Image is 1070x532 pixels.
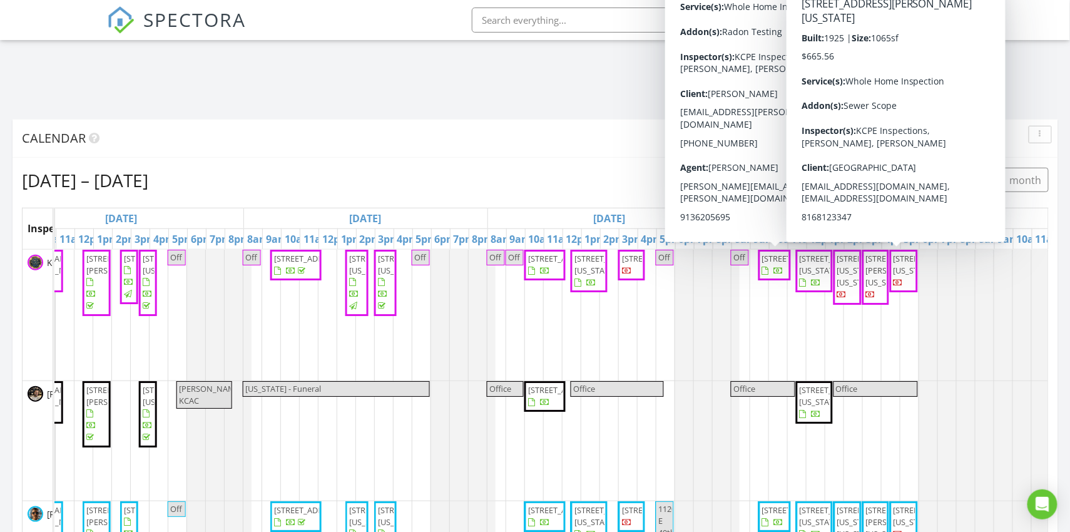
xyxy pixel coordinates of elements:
a: 4pm [150,229,178,249]
a: 2pm [845,229,873,249]
img: The Best Home Inspection Software - Spectora [107,6,135,34]
button: list [831,168,859,192]
a: 8pm [957,229,986,249]
a: 8am [732,229,760,249]
a: Go to August 27, 2025 [347,208,385,228]
a: 6pm [188,229,216,249]
a: 12pm [319,229,353,249]
a: 9am [995,229,1023,249]
span: [STREET_ADDRESS] [622,504,692,516]
span: Office [836,383,858,394]
a: 10am [1014,229,1047,249]
span: [STREET_ADDRESS][US_STATE] [349,504,419,528]
span: KCPE Inspections [44,257,117,269]
span: [STREET_ADDRESS] [124,504,194,516]
span: Office [573,383,595,394]
a: Go to August 28, 2025 [591,208,629,228]
img: 606a815ac40e46ec8149a815caf4de69.png [28,255,43,270]
a: 3pm [375,229,404,249]
span: [STREET_ADDRESS][US_STATE] [800,384,870,407]
span: [STREET_ADDRESS][PERSON_NAME] [21,384,91,407]
span: [STREET_ADDRESS][PERSON_NAME] [86,504,156,528]
span: [STREET_ADDRESS] [124,253,194,264]
a: 11am [300,229,334,249]
a: 9am [263,229,291,249]
button: week [889,168,927,192]
span: Off [170,252,182,263]
a: 12pm [75,229,109,249]
a: 7pm [695,229,723,249]
a: 11am [56,229,90,249]
button: Next [795,167,824,193]
a: 3pm [864,229,892,249]
a: 11am [1032,229,1066,249]
a: 8am [976,229,1004,249]
input: Search everything... [472,8,722,33]
a: 12pm [563,229,597,249]
a: 10am [770,229,803,249]
span: [STREET_ADDRESS] [274,504,344,516]
span: [STREET_ADDRESS][US_STATE] [894,253,964,276]
span: [STREET_ADDRESS][US_STATE] [349,253,419,276]
span: Off [414,252,426,263]
a: 6pm [676,229,704,249]
span: [STREET_ADDRESS][US_STATE] [378,504,448,528]
a: 5pm [413,229,441,249]
a: 4pm [638,229,666,249]
span: [PERSON_NAME] [44,508,115,521]
a: 6pm [432,229,460,249]
a: 6pm [920,229,948,249]
a: 7pm [451,229,479,249]
h2: [DATE] – [DATE] [22,168,148,193]
a: SPECTORA [107,17,246,43]
span: Off [245,252,257,263]
a: Go to August 29, 2025 [835,208,873,228]
a: 2pm [357,229,385,249]
a: 2pm [113,229,141,249]
span: Off [489,252,501,263]
a: 1pm [338,229,366,249]
img: e085d0462c054bb2b1890957422df31a.jpeg [28,506,43,522]
a: 7pm [939,229,967,249]
a: 11am [544,229,578,249]
img: img_7546.jpeg [28,386,43,402]
span: Off [170,503,182,514]
span: Office [489,383,511,394]
span: [PERSON_NAME] [44,388,115,401]
button: month [1002,168,1049,192]
span: [STREET_ADDRESS][US_STATE] [574,504,645,528]
span: [STREET_ADDRESS][US_STATE] [800,253,870,276]
span: Off [658,252,670,263]
a: 2pm [601,229,629,249]
a: 5pm [657,229,685,249]
span: Off [508,252,520,263]
a: 10am [282,229,315,249]
span: [STREET_ADDRESS][PERSON_NAME] [21,253,91,276]
span: [STREET_ADDRESS][US_STATE] [894,504,964,528]
span: Inspectors [28,222,79,235]
span: [STREET_ADDRESS][US_STATE] [143,384,213,407]
span: [STREET_ADDRESS] [762,504,832,516]
div: [PERSON_NAME] [864,8,945,20]
span: [STREET_ADDRESS] [762,253,832,264]
button: cal wk [927,168,969,192]
span: [STREET_ADDRESS][US_STATE][US_STATE] [837,253,907,288]
a: 4pm [394,229,422,249]
span: [STREET_ADDRESS][US_STATE] [800,504,870,528]
a: 1pm [826,229,854,249]
span: Office [733,383,755,394]
span: SPECTORA [143,6,246,33]
span: [PERSON_NAME] KCAC [179,383,242,406]
span: [STREET_ADDRESS][US_STATE] [143,253,213,276]
span: [STREET_ADDRESS][PERSON_NAME] [86,384,156,407]
span: [STREET_ADDRESS][PERSON_NAME] [86,253,156,276]
span: [STREET_ADDRESS] [622,253,692,264]
a: 8pm [225,229,253,249]
span: [STREET_ADDRESS][US_STATE] [574,253,645,276]
span: [STREET_ADDRESS][US_STATE] [378,253,448,276]
span: [STREET_ADDRESS][PERSON_NAME] [21,504,91,528]
a: 7pm [206,229,235,249]
span: [US_STATE] - Funeral [245,383,321,394]
a: 8am [488,229,516,249]
a: 12pm [807,229,841,249]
